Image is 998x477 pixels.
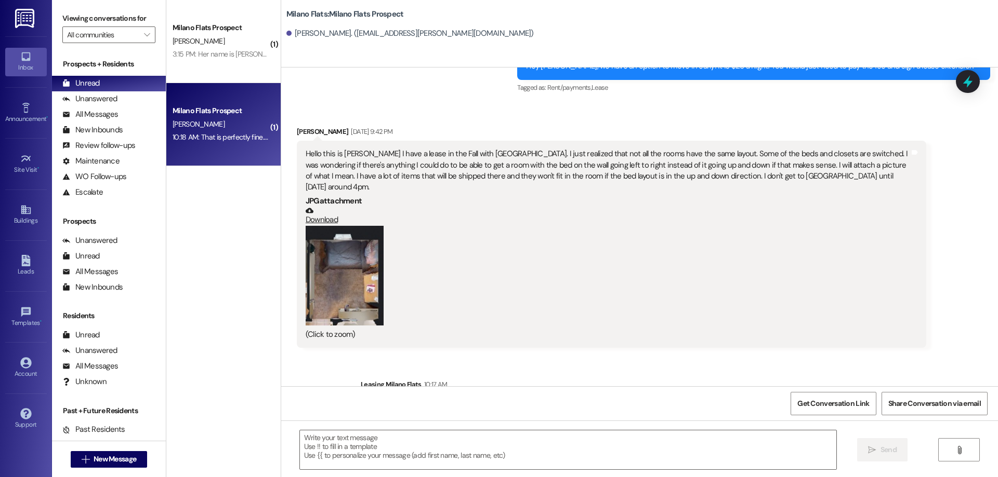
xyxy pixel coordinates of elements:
span: • [40,318,42,325]
div: Unread [62,251,100,262]
div: WO Follow-ups [62,171,126,182]
div: Escalate [62,187,103,198]
img: ResiDesk Logo [15,9,36,28]
i:  [82,455,89,464]
div: New Inbounds [62,282,123,293]
a: Leads [5,252,47,280]
label: Viewing conversations for [62,10,155,26]
span: Send [881,444,897,455]
div: Unread [62,330,100,340]
a: Buildings [5,201,47,229]
div: [DATE] 9:42 PM [348,126,392,137]
div: Unread [62,78,100,89]
div: Prospects + Residents [52,59,166,70]
div: Milano Flats Prospect [173,105,269,116]
b: Milano Flats: Milano Flats Prospect [286,9,404,20]
div: New Inbounds [62,125,123,135]
i:  [144,31,150,39]
span: New Message [94,454,136,465]
a: Support [5,405,47,433]
div: Review follow-ups [62,140,135,151]
span: Share Conversation via email [888,398,981,409]
div: 10:18 AM: That is perfectly fine. Are the bedrooms assigned? [173,132,353,142]
a: Inbox [5,48,47,76]
a: Templates • [5,303,47,331]
button: Zoom image [306,226,384,326]
b: JPG attachment [306,196,362,206]
span: Rent/payments , [547,83,592,92]
div: Unanswered [62,235,117,246]
div: Prospects [52,216,166,227]
a: Download [306,207,910,225]
div: 10:17 AM [422,379,448,390]
span: Get Conversation Link [797,398,869,409]
div: All Messages [62,361,118,372]
div: Unanswered [62,345,117,356]
div: All Messages [62,266,118,277]
button: New Message [71,451,148,468]
input: All communities [67,26,139,43]
div: Hello this is [PERSON_NAME] I have a lease in the Fall with [GEOGRAPHIC_DATA]. I just realized th... [306,148,910,193]
span: [PERSON_NAME] [173,119,225,129]
div: Unanswered [62,93,117,104]
div: (Click to zoom) [306,329,910,340]
div: Unknown [62,376,107,387]
div: 3:15 PM: Her name is [PERSON_NAME]! Both my guarantor and I have filled out and signed everything... [173,49,632,59]
a: Site Visit • [5,150,47,178]
div: Leasing Milano Flats [361,379,990,393]
div: Residents [52,310,166,321]
a: Account [5,354,47,382]
div: [PERSON_NAME] [297,126,926,141]
div: Past + Future Residents [52,405,166,416]
span: [PERSON_NAME] [173,36,225,46]
button: Send [857,438,908,461]
div: [PERSON_NAME]. ([EMAIL_ADDRESS][PERSON_NAME][DOMAIN_NAME]) [286,28,534,39]
span: Lease [592,83,608,92]
div: All Messages [62,109,118,120]
span: • [46,114,48,121]
div: Tagged as: [517,80,990,95]
div: Past Residents [62,424,125,435]
i:  [955,446,963,454]
button: Get Conversation Link [791,392,876,415]
span: • [37,165,39,172]
button: Share Conversation via email [882,392,988,415]
div: Maintenance [62,156,120,167]
div: Milano Flats Prospect [173,22,269,33]
i:  [868,446,876,454]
